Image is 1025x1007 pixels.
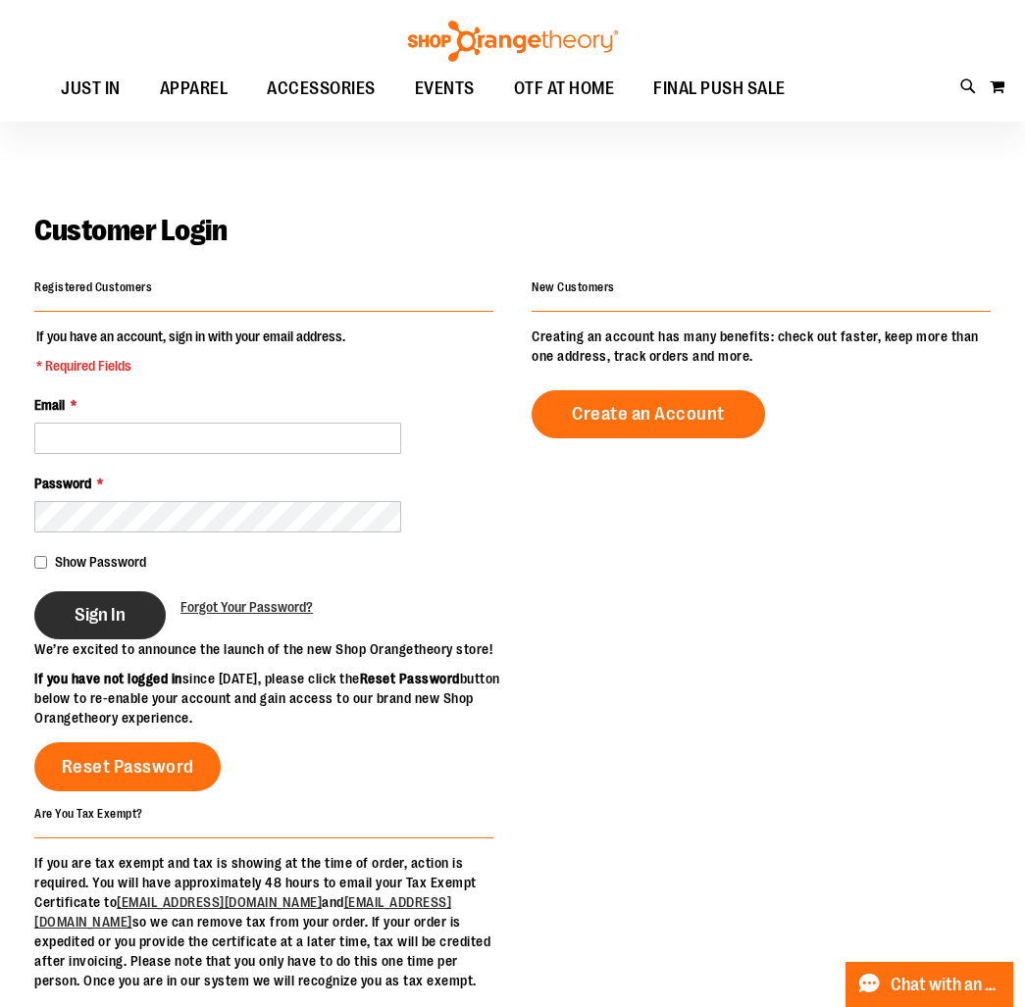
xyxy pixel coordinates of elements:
[62,756,194,778] span: Reset Password
[247,67,395,112] a: ACCESSORIES
[75,604,126,626] span: Sign In
[55,554,146,570] span: Show Password
[34,639,513,659] p: We’re excited to announce the launch of the new Shop Orangetheory store!
[34,669,513,728] p: since [DATE], please click the button below to re-enable your account and gain access to our bran...
[41,67,140,112] a: JUST IN
[34,807,143,821] strong: Are You Tax Exempt?
[34,476,91,491] span: Password
[494,67,635,112] a: OTF AT HOME
[160,67,229,111] span: APPAREL
[532,327,991,366] p: Creating an account has many benefits: check out faster, keep more than one address, track orders...
[846,962,1014,1007] button: Chat with an Expert
[34,280,152,294] strong: Registered Customers
[395,67,494,112] a: EVENTS
[34,591,166,639] button: Sign In
[532,390,765,438] a: Create an Account
[415,67,475,111] span: EVENTS
[61,67,121,111] span: JUST IN
[117,894,322,910] a: [EMAIL_ADDRESS][DOMAIN_NAME]
[36,356,345,376] span: * Required Fields
[267,67,376,111] span: ACCESSORIES
[634,67,805,112] a: FINAL PUSH SALE
[34,214,227,247] span: Customer Login
[572,403,725,425] span: Create an Account
[34,853,493,990] p: If you are tax exempt and tax is showing at the time of order, action is required. You will have ...
[514,67,615,111] span: OTF AT HOME
[180,599,313,615] span: Forgot Your Password?
[180,597,313,617] a: Forgot Your Password?
[653,67,786,111] span: FINAL PUSH SALE
[891,976,1001,994] span: Chat with an Expert
[34,397,65,413] span: Email
[140,67,248,112] a: APPAREL
[405,21,621,62] img: Shop Orangetheory
[34,671,182,686] strong: If you have not logged in
[360,671,460,686] strong: Reset Password
[34,742,221,791] a: Reset Password
[532,280,615,294] strong: New Customers
[34,327,347,376] legend: If you have an account, sign in with your email address.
